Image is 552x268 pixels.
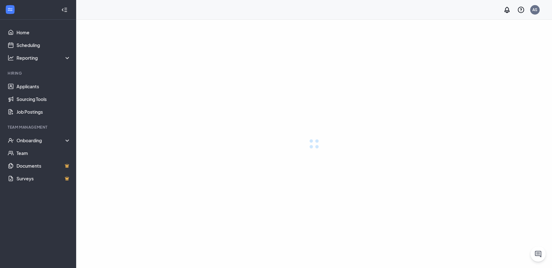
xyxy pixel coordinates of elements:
[16,172,71,185] a: SurveysCrown
[16,105,71,118] a: Job Postings
[8,124,69,130] div: Team Management
[517,6,525,14] svg: QuestionInfo
[16,26,71,39] a: Home
[61,7,68,13] svg: Collapse
[7,6,13,13] svg: WorkstreamLogo
[8,70,69,76] div: Hiring
[16,137,71,144] div: Onboarding
[16,159,71,172] a: DocumentsCrown
[16,80,71,93] a: Applicants
[534,250,542,258] svg: ChatActive
[8,55,14,61] svg: Analysis
[530,246,546,262] button: ChatActive
[532,7,537,12] div: AS
[16,93,71,105] a: Sourcing Tools
[16,147,71,159] a: Team
[16,55,71,61] div: Reporting
[8,137,14,144] svg: UserCheck
[16,39,71,51] a: Scheduling
[503,6,511,14] svg: Notifications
